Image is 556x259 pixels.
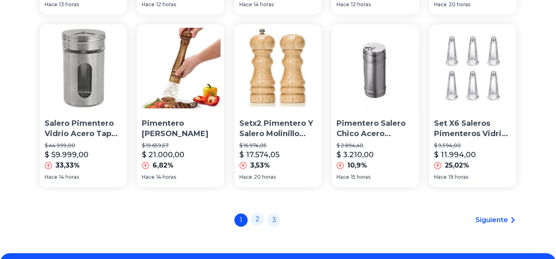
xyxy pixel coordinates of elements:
[239,142,317,149] p: $ 16.974,05
[332,24,419,112] img: Pimentero Salero Chico Acero Inoxidable Ranura 3 Tamaños
[434,174,447,180] span: Hace
[234,24,322,112] img: Setx2 Pimentero Y Salero Molinillo Madera Y Mecanismo Acero
[336,142,414,149] p: $ 2.894,40
[45,149,88,161] p: $ 59.999,00
[142,118,219,139] p: Pimentero [PERSON_NAME]
[153,161,174,170] p: 6,82%
[239,174,252,180] span: Hace
[434,149,476,161] p: $ 11.994,00
[142,142,219,149] p: $ 19.659,57
[55,161,80,170] p: 33,33%
[234,24,322,187] a: Setx2 Pimentero Y Salero Molinillo Madera Y Mecanismo AceroSetx2 Pimentero Y Salero Molinillo Mad...
[475,215,516,225] a: Siguiente
[142,174,155,180] span: Hace
[239,149,279,161] p: $ 17.574,05
[351,174,370,180] span: 15 horas
[45,142,122,149] p: $ 44.999,00
[40,24,127,112] img: Salero Pimentero Vidrio Acero Tapa Acero X 12u Pettish Onlin
[45,1,57,8] span: Hace
[336,1,349,8] span: Hace
[45,118,122,139] p: Salero Pimentero Vidrio Acero Tapa Acero X 12u Pettish Onlin
[449,174,468,180] span: 19 horas
[429,24,516,187] a: Set X6 Saleros Pimenteros Vidrio Cocina Mesa Bar GastronomiaSet X6 Saleros Pimenteros Vidrio Coci...
[336,149,374,161] p: $ 3.210,00
[434,142,511,149] p: $ 9.594,00
[254,174,276,180] span: 20 horas
[251,213,264,226] a: 2
[434,118,511,139] p: Set X6 Saleros Pimenteros Vidrio Cocina Mesa Bar Gastronomia
[137,24,224,187] a: Pimentero De MaderaPimentero [PERSON_NAME]$ 19.659,57$ 21.000,006,82%Hace14 horas
[250,161,270,170] p: 3,53%
[267,213,281,227] a: 3
[142,149,184,161] p: $ 21.000,00
[59,1,79,8] span: 13 horas
[347,161,367,170] p: 10,9%
[45,174,57,180] span: Hace
[336,118,414,139] p: Pimentero Salero Chico Acero Inoxidable Ranura 3 Tamaños
[449,1,470,8] span: 20 horas
[156,174,176,180] span: 14 horas
[239,1,252,8] span: Hace
[40,24,127,187] a: Salero Pimentero Vidrio Acero Tapa Acero X 12u Pettish OnlinSalero Pimentero Vidrio Acero Tapa Ac...
[429,24,516,112] img: Set X6 Saleros Pimenteros Vidrio Cocina Mesa Bar Gastronomia
[434,1,447,8] span: Hace
[336,174,349,180] span: Hace
[137,24,224,112] img: Pimentero De Madera
[254,1,274,8] span: 14 horas
[351,1,371,8] span: 12 horas
[475,215,508,225] span: Siguiente
[445,161,469,170] p: 25,02%
[142,1,155,8] span: Hace
[332,24,419,187] a: Pimentero Salero Chico Acero Inoxidable Ranura 3 TamañosPimentero Salero Chico Acero Inoxidable R...
[156,1,176,8] span: 12 horas
[239,118,317,139] p: Setx2 Pimentero Y Salero Molinillo Madera Y Mecanismo Acero
[59,174,79,180] span: 14 horas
